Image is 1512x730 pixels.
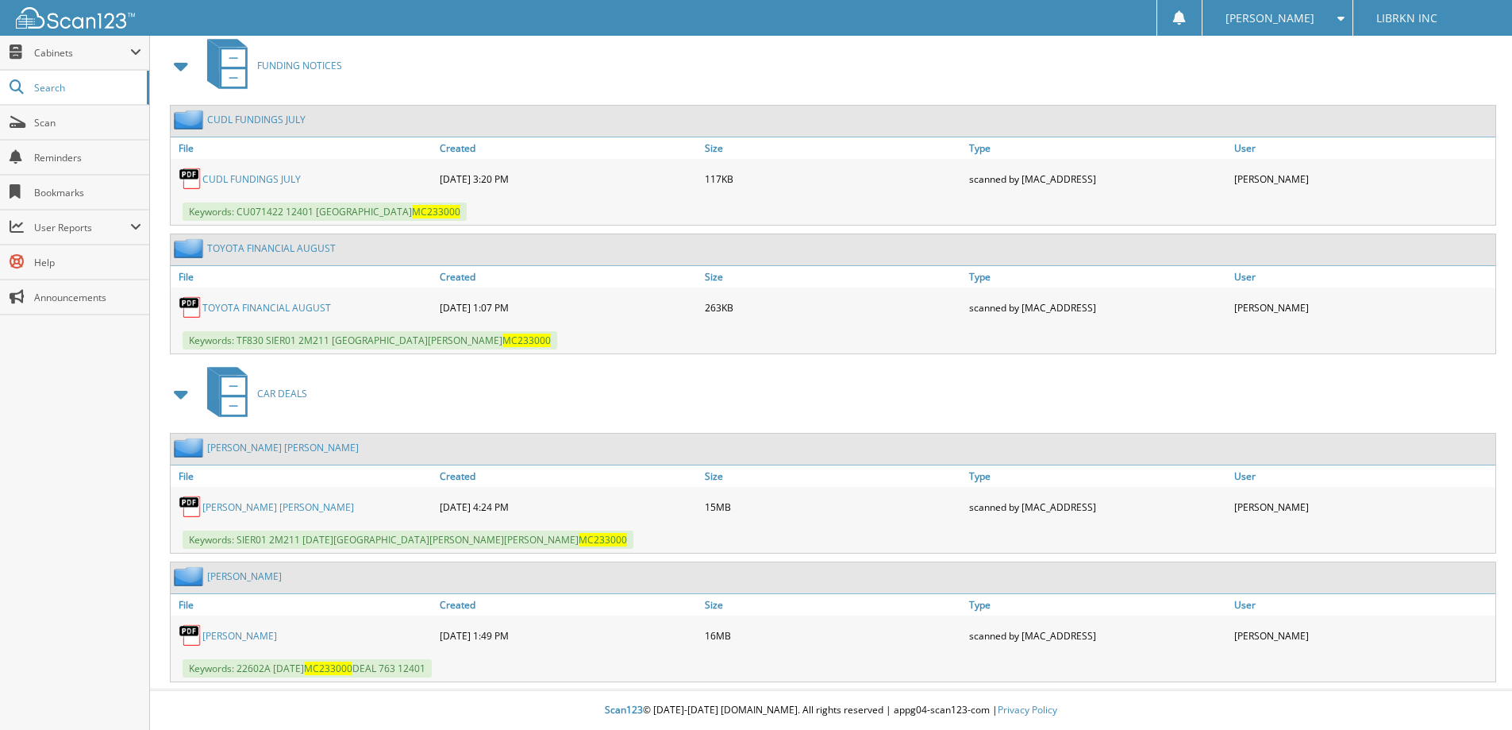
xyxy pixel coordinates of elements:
[34,151,141,164] span: Reminders
[202,629,277,643] a: [PERSON_NAME]
[34,221,130,234] span: User Reports
[34,186,141,199] span: Bookmarks
[1225,14,1314,23] span: [PERSON_NAME]
[701,137,966,159] a: Size
[965,292,1230,323] div: scanned by [MAC_ADDRESS]
[304,662,352,675] span: MC233000
[198,34,342,97] a: FUNDING NOTICES
[965,266,1230,288] a: Type
[171,137,436,159] a: File
[207,441,359,454] a: [PERSON_NAME] [PERSON_NAME]
[1230,620,1495,651] div: [PERSON_NAME]
[436,266,701,288] a: Created
[207,570,282,583] a: [PERSON_NAME]
[701,292,966,323] div: 263KB
[1376,14,1437,23] span: LIBRKN INC
[1230,465,1495,487] a: User
[965,163,1230,195] div: scanned by [MAC_ADDRESS]
[998,703,1057,716] a: Privacy Policy
[1230,292,1495,323] div: [PERSON_NAME]
[34,81,139,95] span: Search
[701,266,966,288] a: Size
[183,659,432,678] span: Keywords: 22602A [DATE] DEAL 763 12401
[436,465,701,487] a: Created
[179,495,202,519] img: PDF.png
[34,291,141,304] span: Announcements
[965,594,1230,616] a: Type
[174,566,207,586] img: folder2.png
[701,594,966,616] a: Size
[412,205,460,218] span: MC233000
[150,691,1512,730] div: © [DATE]-[DATE] [DOMAIN_NAME]. All rights reserved | appg04-scan123-com |
[207,241,336,255] a: TOYOTA FINANCIAL AUGUST
[436,491,701,523] div: [DATE] 4:24 PM
[1230,491,1495,523] div: [PERSON_NAME]
[34,46,130,60] span: Cabinets
[171,594,436,616] a: File
[183,331,557,350] span: Keywords: TF830 SIER01 2M211 [GEOGRAPHIC_DATA][PERSON_NAME]
[174,238,207,258] img: folder2.png
[579,533,627,547] span: MC233000
[605,703,643,716] span: Scan123
[34,256,141,269] span: Help
[436,292,701,323] div: [DATE] 1:07 PM
[701,620,966,651] div: 16MB
[179,295,202,319] img: PDF.png
[202,301,331,315] a: TOYOTA FINANCIAL AUGUST
[965,137,1230,159] a: Type
[174,110,207,129] img: folder2.png
[183,531,633,549] span: Keywords: SIER01 2M211 [DATE][GEOGRAPHIC_DATA][PERSON_NAME][PERSON_NAME]
[1230,594,1495,616] a: User
[701,465,966,487] a: Size
[436,594,701,616] a: Created
[202,172,301,186] a: CUDL FUNDINGS JULY
[198,362,307,425] a: CAR DEALS
[171,266,436,288] a: File
[202,500,354,514] a: [PERSON_NAME] [PERSON_NAME]
[16,7,135,29] img: scan123-logo-white.svg
[257,387,307,400] span: CAR DEALS
[1230,163,1495,195] div: [PERSON_NAME]
[701,163,966,195] div: 117KB
[436,137,701,159] a: Created
[502,334,551,347] span: MC233000
[171,465,436,487] a: File
[436,163,701,195] div: [DATE] 3:20 PM
[183,203,467,221] span: Keywords: CU071422 12401 [GEOGRAPHIC_DATA]
[257,59,342,72] span: FUNDING NOTICES
[1230,266,1495,288] a: User
[701,491,966,523] div: 15MB
[436,620,701,651] div: [DATE] 1:49 PM
[1433,654,1512,730] iframe: Chat Widget
[965,491,1230,523] div: scanned by [MAC_ADDRESS]
[179,624,202,647] img: PDF.png
[207,113,306,126] a: CUDL FUNDINGS JULY
[174,438,207,458] img: folder2.png
[965,465,1230,487] a: Type
[1230,137,1495,159] a: User
[179,167,202,191] img: PDF.png
[965,620,1230,651] div: scanned by [MAC_ADDRESS]
[34,116,141,129] span: Scan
